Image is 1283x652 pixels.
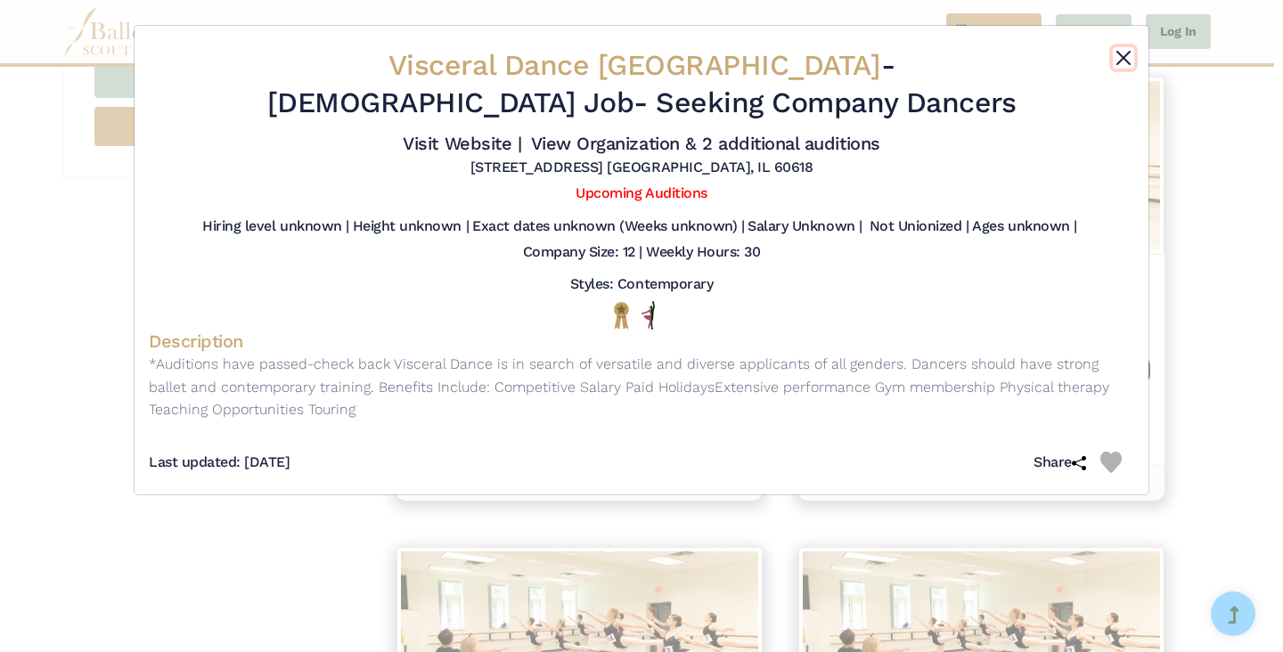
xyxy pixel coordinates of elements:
h5: Styles: Contemporary [570,275,713,294]
h5: Ages unknown | [972,217,1076,236]
span: Visceral Dance [GEOGRAPHIC_DATA] [388,48,881,82]
h5: Last updated: [DATE] [149,453,290,472]
h5: Exact dates unknown (Weeks unknown) | [472,217,744,236]
button: Close [1113,47,1134,69]
h5: Hiring level unknown | [202,217,348,236]
a: Visit Website | [403,133,521,154]
h4: Description [149,330,1134,353]
h5: Company Size: 12 | [523,243,642,262]
h2: - - Seeking Company Dancers [231,47,1052,121]
a: Upcoming Auditions [576,184,707,201]
p: *Auditions have passed-check back Visceral Dance is in search of versatile and diverse applicants... [149,353,1134,421]
h5: [STREET_ADDRESS] [GEOGRAPHIC_DATA], IL 60618 [470,159,813,177]
span: [DEMOGRAPHIC_DATA] Job [267,86,633,119]
h5: Weekly Hours: 30 [646,243,760,262]
h5: Height unknown | [353,217,469,236]
a: View Organization & 2 additional auditions [531,133,880,154]
h5: Salary Unknown | [748,217,862,236]
img: National [610,301,633,329]
h5: Not Unionized | [870,217,969,236]
img: All [641,301,655,330]
h5: Share [1034,453,1100,472]
img: Heart [1100,452,1122,473]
